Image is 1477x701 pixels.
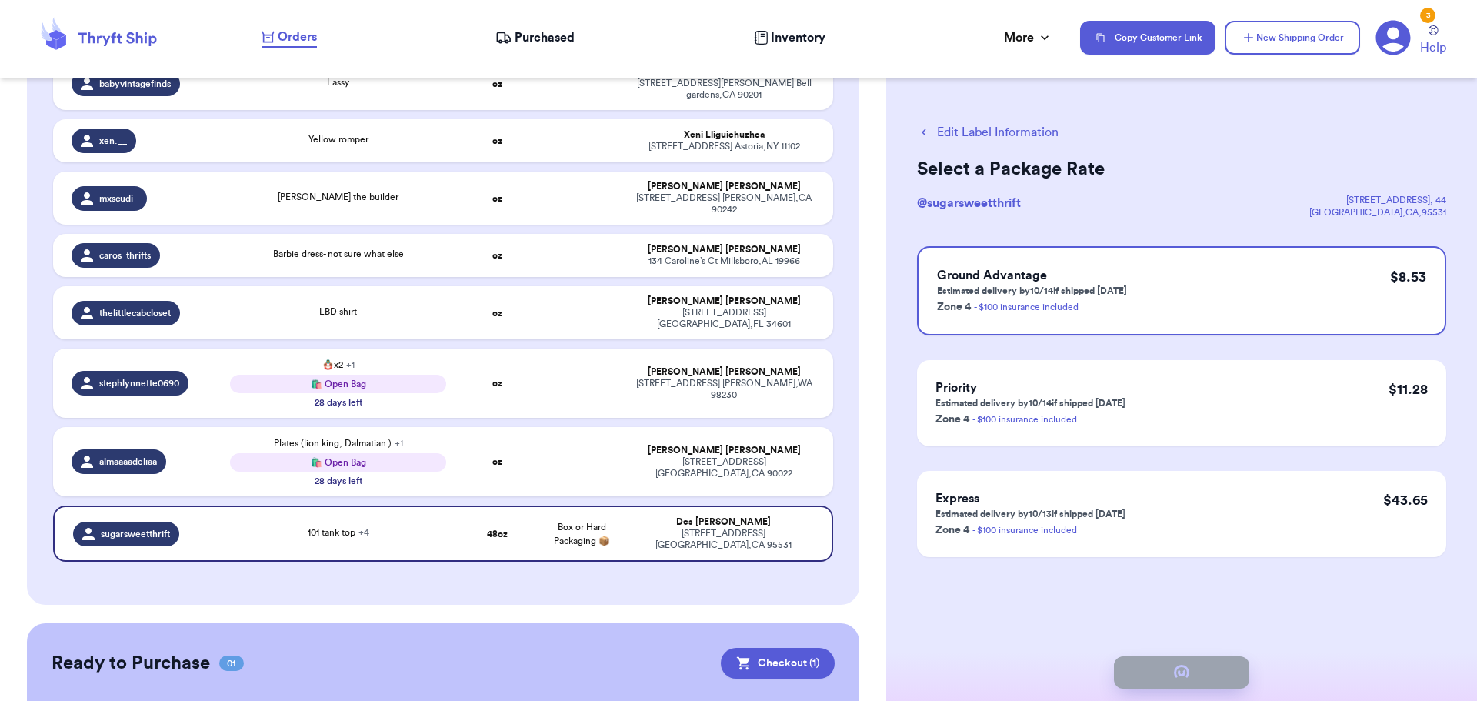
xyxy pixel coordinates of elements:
[358,528,369,537] span: + 4
[52,651,210,676] h2: Ready to Purchase
[487,529,508,539] strong: 48 oz
[492,379,502,388] strong: oz
[917,157,1446,182] h2: Select a Package Rate
[633,244,815,255] div: [PERSON_NAME] [PERSON_NAME]
[308,135,368,144] span: Yellow romper
[1389,379,1428,400] p: $ 11.28
[99,249,151,262] span: caros_thrifts
[633,528,814,551] div: [STREET_ADDRESS] [GEOGRAPHIC_DATA] , CA 95531
[315,475,362,487] div: 28 days left
[935,382,977,394] span: Priority
[917,197,1021,209] span: @ sugarsweetthrift
[1225,21,1360,55] button: New Shipping Order
[346,360,355,369] span: + 1
[274,439,403,448] span: Plates (lion king, Dalmatian )
[1080,21,1215,55] button: Copy Customer Link
[1309,206,1446,219] div: [GEOGRAPHIC_DATA] , CA , 95531
[754,28,825,47] a: Inventory
[278,192,398,202] span: [PERSON_NAME] the builder
[972,415,1077,424] a: - $100 insurance included
[633,78,815,101] div: [STREET_ADDRESS][PERSON_NAME] Bell gardens , CA 90201
[1383,489,1428,511] p: $ 43.65
[319,307,357,316] span: LBD shirt
[935,508,1125,520] p: Estimated delivery by 10/13 if shipped [DATE]
[99,192,138,205] span: mxscudi_
[633,516,814,528] div: Des [PERSON_NAME]
[935,397,1125,409] p: Estimated delivery by 10/14 if shipped [DATE]
[492,457,502,466] strong: oz
[395,439,403,448] span: + 1
[99,456,157,468] span: almaaaadeliaa
[315,396,362,409] div: 28 days left
[1309,194,1446,206] div: [STREET_ADDRESS] , 44
[633,129,815,141] div: Xeni Lliguichuzhca
[1420,38,1446,57] span: Help
[633,295,815,307] div: [PERSON_NAME] [PERSON_NAME]
[262,28,317,48] a: Orders
[972,526,1077,535] a: - $100 insurance included
[308,528,369,537] span: 101 tank top
[101,528,170,540] span: sugarsweetthrift
[633,366,815,378] div: [PERSON_NAME] [PERSON_NAME]
[633,255,815,267] div: 134 Caroline’s Ct Millsboro , AL 19966
[1390,266,1426,288] p: $ 8.53
[1420,25,1446,57] a: Help
[935,525,969,536] span: Zone 4
[633,307,815,330] div: [STREET_ADDRESS] [GEOGRAPHIC_DATA] , FL 34601
[99,307,171,319] span: thelittlecabcloset
[327,78,349,87] span: Lassy
[554,522,610,546] span: Box or Hard Packaging 📦
[721,648,835,679] button: Checkout (1)
[633,181,815,192] div: [PERSON_NAME] [PERSON_NAME]
[633,378,815,401] div: [STREET_ADDRESS] [PERSON_NAME] , WA 98230
[771,28,825,47] span: Inventory
[495,28,575,47] a: Purchased
[492,79,502,88] strong: oz
[230,453,447,472] div: 🛍️ Open Bag
[1004,28,1052,47] div: More
[633,141,815,152] div: [STREET_ADDRESS] Astoria , NY 11102
[633,445,815,456] div: [PERSON_NAME] [PERSON_NAME]
[937,302,971,312] span: Zone 4
[515,28,575,47] span: Purchased
[633,456,815,479] div: [STREET_ADDRESS] [GEOGRAPHIC_DATA] , CA 90022
[974,302,1079,312] a: - $100 insurance included
[633,192,815,215] div: [STREET_ADDRESS] [PERSON_NAME] , CA 90242
[99,78,171,90] span: babyvintagefinds
[278,28,317,46] span: Orders
[99,377,179,389] span: stephlynnette0690
[492,309,502,318] strong: oz
[273,249,404,259] span: Barbie dress- not sure what else
[937,269,1047,282] span: Ground Advantage
[322,360,355,369] span: 🪆x2
[935,492,979,505] span: Express
[492,194,502,203] strong: oz
[1375,20,1411,55] a: 3
[219,656,244,671] span: 01
[1420,8,1435,23] div: 3
[935,414,969,425] span: Zone 4
[492,136,502,145] strong: oz
[99,135,127,147] span: xen.__
[937,285,1127,297] p: Estimated delivery by 10/14 if shipped [DATE]
[492,251,502,260] strong: oz
[230,375,447,393] div: 🛍️ Open Bag
[917,123,1059,142] button: Edit Label Information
